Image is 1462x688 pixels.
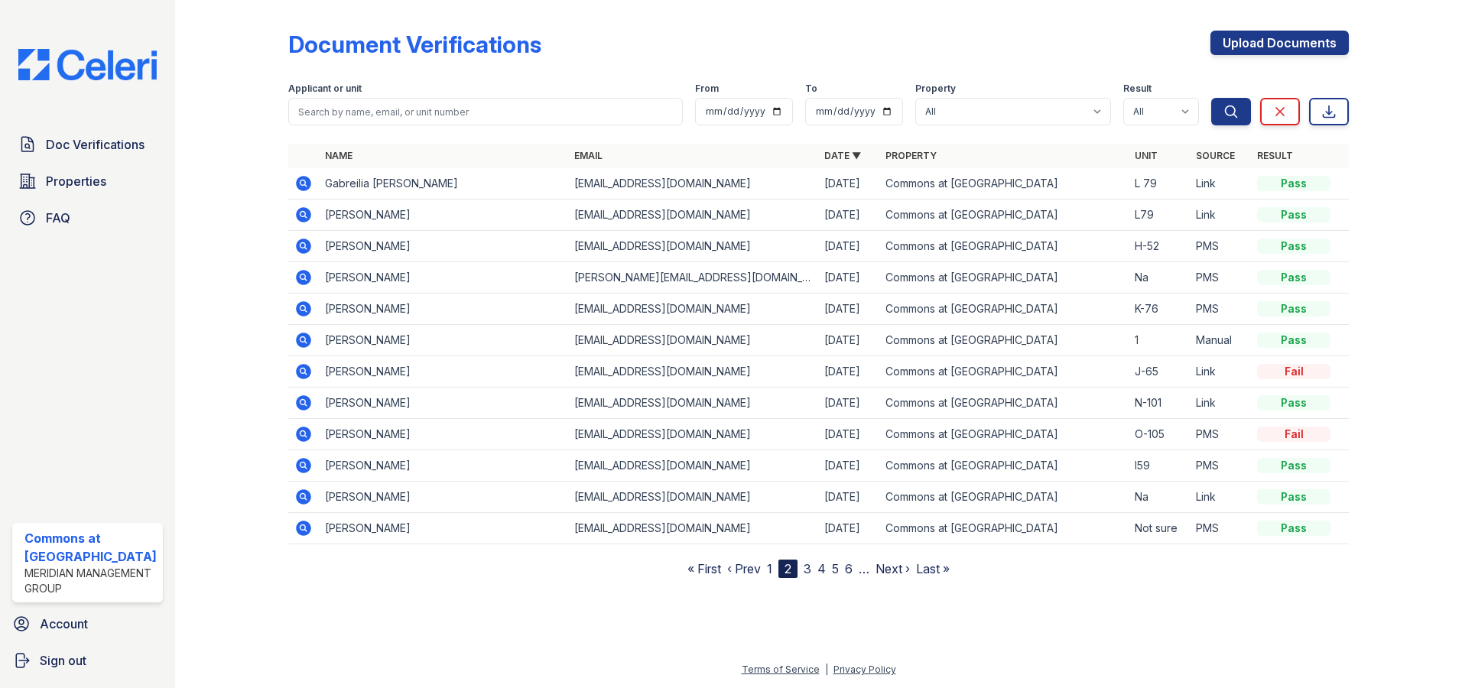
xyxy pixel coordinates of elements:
td: [PERSON_NAME] [319,200,569,231]
td: PMS [1190,294,1251,325]
span: FAQ [46,209,70,227]
div: Fail [1257,427,1330,442]
td: PMS [1190,513,1251,544]
a: Email [574,150,603,161]
td: Commons at [GEOGRAPHIC_DATA] [879,482,1129,513]
a: Name [325,150,353,161]
a: Result [1257,150,1293,161]
td: [DATE] [818,388,879,419]
td: K-76 [1129,294,1190,325]
label: From [695,83,719,95]
td: Commons at [GEOGRAPHIC_DATA] [879,231,1129,262]
td: PMS [1190,419,1251,450]
span: Doc Verifications [46,135,145,154]
td: Link [1190,388,1251,419]
div: Commons at [GEOGRAPHIC_DATA] [24,529,157,566]
td: Commons at [GEOGRAPHIC_DATA] [879,262,1129,294]
span: Properties [46,172,106,190]
a: Privacy Policy [833,664,896,675]
a: 3 [804,561,811,576]
a: Property [885,150,937,161]
td: [EMAIL_ADDRESS][DOMAIN_NAME] [568,231,818,262]
label: To [805,83,817,95]
td: 1 [1129,325,1190,356]
a: « First [687,561,721,576]
td: Commons at [GEOGRAPHIC_DATA] [879,450,1129,482]
td: [EMAIL_ADDRESS][DOMAIN_NAME] [568,482,818,513]
td: Commons at [GEOGRAPHIC_DATA] [879,200,1129,231]
label: Applicant or unit [288,83,362,95]
td: [EMAIL_ADDRESS][DOMAIN_NAME] [568,325,818,356]
td: L79 [1129,200,1190,231]
a: Properties [12,166,163,196]
td: [DATE] [818,450,879,482]
div: | [825,664,828,675]
td: [EMAIL_ADDRESS][DOMAIN_NAME] [568,356,818,388]
div: Pass [1257,489,1330,505]
td: Link [1190,200,1251,231]
div: Fail [1257,364,1330,379]
div: 2 [778,560,798,578]
td: Gabreilia [PERSON_NAME] [319,168,569,200]
td: Na [1129,482,1190,513]
div: Pass [1257,333,1330,348]
td: [DATE] [818,325,879,356]
td: [DATE] [818,513,879,544]
td: [DATE] [818,294,879,325]
td: Manual [1190,325,1251,356]
td: Not sure [1129,513,1190,544]
a: Date ▼ [824,150,861,161]
td: Link [1190,356,1251,388]
td: Commons at [GEOGRAPHIC_DATA] [879,294,1129,325]
div: Pass [1257,521,1330,536]
td: PMS [1190,231,1251,262]
span: Sign out [40,651,86,670]
td: Link [1190,482,1251,513]
td: [PERSON_NAME] [319,419,569,450]
div: Meridian Management Group [24,566,157,596]
td: I59 [1129,450,1190,482]
td: Commons at [GEOGRAPHIC_DATA] [879,325,1129,356]
label: Property [915,83,956,95]
a: Unit [1135,150,1158,161]
a: Doc Verifications [12,129,163,160]
td: [DATE] [818,419,879,450]
td: [EMAIL_ADDRESS][DOMAIN_NAME] [568,200,818,231]
a: 5 [832,561,839,576]
td: [PERSON_NAME] [319,482,569,513]
td: [EMAIL_ADDRESS][DOMAIN_NAME] [568,388,818,419]
a: FAQ [12,203,163,233]
td: [PERSON_NAME] [319,294,569,325]
td: [PERSON_NAME] [319,231,569,262]
td: [PERSON_NAME][EMAIL_ADDRESS][DOMAIN_NAME] [568,262,818,294]
a: Upload Documents [1210,31,1349,55]
a: Account [6,608,169,639]
td: Commons at [GEOGRAPHIC_DATA] [879,419,1129,450]
td: [DATE] [818,200,879,231]
td: [EMAIL_ADDRESS][DOMAIN_NAME] [568,294,818,325]
div: Document Verifications [288,31,541,58]
a: 1 [767,561,772,576]
td: J-65 [1129,356,1190,388]
td: [PERSON_NAME] [319,356,569,388]
a: ‹ Prev [727,561,761,576]
td: O-105 [1129,419,1190,450]
td: [PERSON_NAME] [319,262,569,294]
a: Last » [916,561,950,576]
td: [PERSON_NAME] [319,450,569,482]
input: Search by name, email, or unit number [288,98,684,125]
a: Sign out [6,645,169,676]
td: [DATE] [818,262,879,294]
td: [EMAIL_ADDRESS][DOMAIN_NAME] [568,419,818,450]
td: [PERSON_NAME] [319,388,569,419]
td: [PERSON_NAME] [319,325,569,356]
div: Pass [1257,176,1330,191]
td: [DATE] [818,168,879,200]
span: … [859,560,869,578]
td: [EMAIL_ADDRESS][DOMAIN_NAME] [568,168,818,200]
td: [DATE] [818,231,879,262]
td: [EMAIL_ADDRESS][DOMAIN_NAME] [568,450,818,482]
img: CE_Logo_Blue-a8612792a0a2168367f1c8372b55b34899dd931a85d93a1a3d3e32e68fde9ad4.png [6,49,169,80]
a: 6 [845,561,853,576]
